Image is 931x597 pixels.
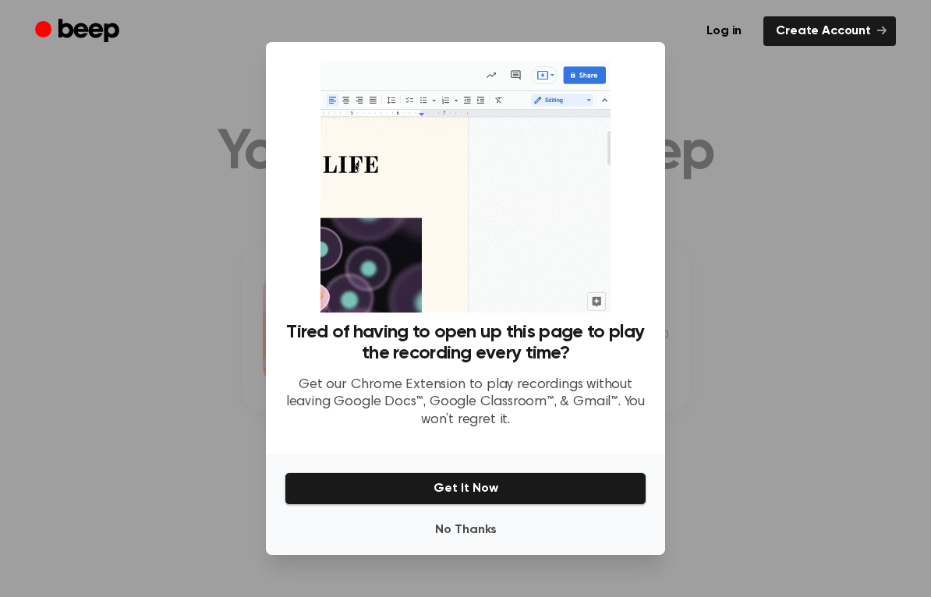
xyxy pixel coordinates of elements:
[285,514,646,546] button: No Thanks
[35,16,123,47] a: Beep
[694,16,754,46] a: Log in
[763,16,896,46] a: Create Account
[285,472,646,505] button: Get It Now
[320,61,610,313] img: Beep extension in action
[285,376,646,429] p: Get our Chrome Extension to play recordings without leaving Google Docs™, Google Classroom™, & Gm...
[285,322,646,364] h3: Tired of having to open up this page to play the recording every time?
